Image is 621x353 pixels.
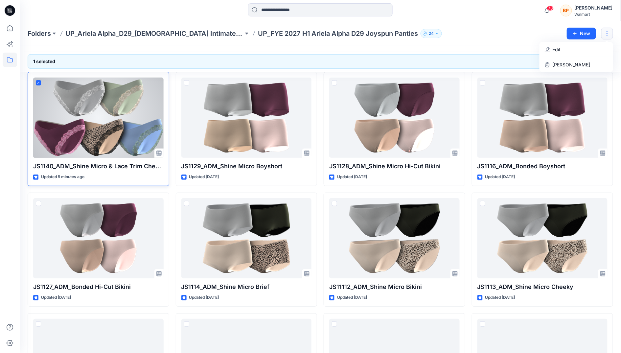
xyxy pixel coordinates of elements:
[547,6,554,11] span: 73
[33,282,164,292] p: JS1127_ADM_Bonded Hi-Cut Bikini
[560,5,572,16] div: BP
[189,174,219,180] p: Updated [DATE]
[337,294,367,301] p: Updated [DATE]
[485,294,515,301] p: Updated [DATE]
[575,4,613,12] div: [PERSON_NAME]
[429,30,434,37] p: 24
[28,29,51,38] a: Folders
[553,61,590,68] p: [PERSON_NAME]
[575,12,613,17] div: Walmart
[477,162,608,171] p: JS1116_ADM_Bonded Boyshort
[258,29,418,38] p: UP_FYE 2027 H1 Ariela Alpha D29 Joyspun Panties
[41,294,71,301] p: Updated [DATE]
[337,174,367,180] p: Updated [DATE]
[421,29,442,38] button: 24
[567,28,596,39] button: New
[553,46,561,53] p: Edit
[329,162,460,171] p: JS1128_ADM_Shine Micro Hi-Cut Bikini
[189,294,219,301] p: Updated [DATE]
[33,58,55,65] h6: 1 selected
[477,282,608,292] p: JS1113_ADM_Shine Micro Cheeky
[65,29,243,38] a: UP_Ariela Alpha_D29_[DEMOGRAPHIC_DATA] Intimates - Joyspun
[33,162,164,171] p: JS1140_ADM_Shine Micro & Lace Trim Cheeky
[41,174,84,180] p: Updated 5 minutes ago
[181,162,312,171] p: JS1129_ADM_Shine Micro Boyshort
[329,282,460,292] p: JS11112_ADM_Shine Micro Bikini
[181,282,312,292] p: JS1114_ADM_Shine Micro Brief
[485,174,515,180] p: Updated [DATE]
